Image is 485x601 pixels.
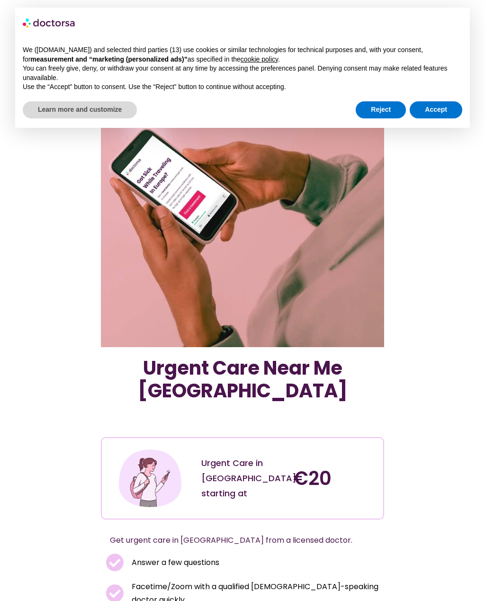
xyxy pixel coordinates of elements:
[117,445,183,511] img: Illustration depicting a young woman in a casual outfit, engaged with her smartphone. She has a p...
[201,456,284,501] div: Urgent Care in [GEOGRAPHIC_DATA] starting at
[23,45,462,64] p: We ([DOMAIN_NAME]) and selected third parties (13) use cookies or similar technologies for techni...
[101,357,385,402] h1: Urgent Care Near Me [GEOGRAPHIC_DATA]
[293,467,376,490] h4: €20
[23,64,462,82] p: You can freely give, deny, or withdraw your consent at any time by accessing the preferences pane...
[23,82,462,92] p: Use the “Accept” button to consent. Use the “Reject” button to continue without accepting.
[241,55,278,63] a: cookie policy
[410,101,462,118] button: Accept
[101,534,362,547] p: Get urgent care in [GEOGRAPHIC_DATA] from a licensed doctor.
[129,556,219,569] span: Answer a few questions
[30,55,187,63] strong: measurement and “marketing (personalized ads)”
[106,416,380,428] iframe: Customer reviews powered by Trustpilot
[23,101,137,118] button: Learn more and customize
[356,101,406,118] button: Reject
[23,15,76,30] img: logo
[101,63,385,347] img: Bacterial Vaginosis treatment using online care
